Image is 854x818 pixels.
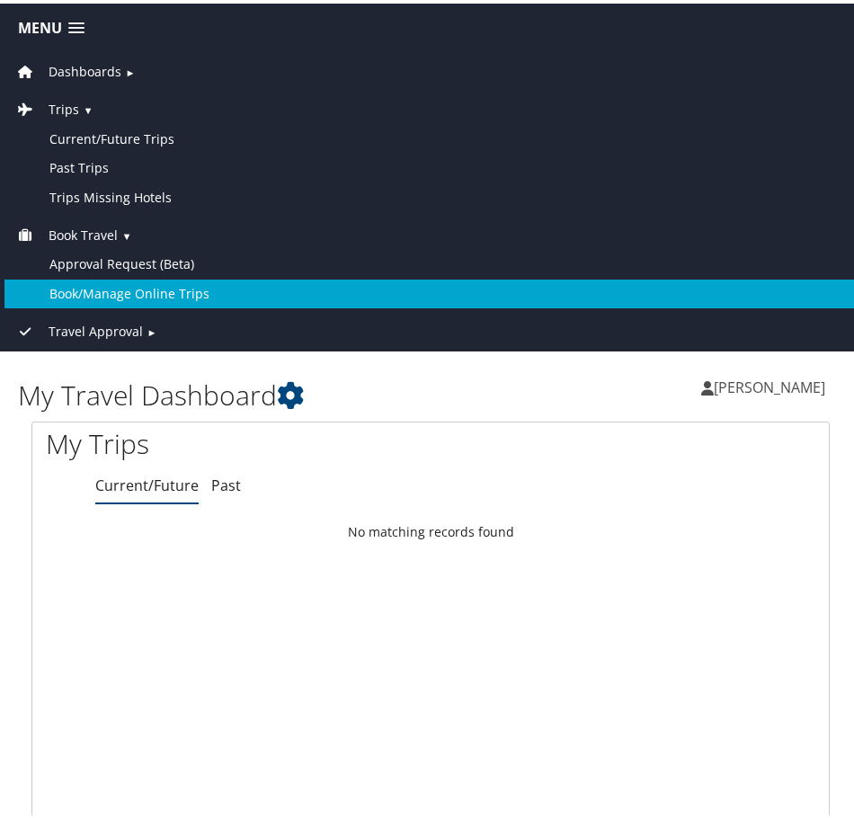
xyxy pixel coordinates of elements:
[9,10,93,40] a: Menu
[46,422,417,459] h1: My Trips
[95,472,199,492] a: Current/Future
[83,100,93,113] span: ▼
[13,97,79,114] a: Trips
[49,96,79,116] span: Trips
[13,59,121,76] a: Dashboards
[49,222,118,242] span: Book Travel
[49,318,143,338] span: Travel Approval
[32,512,829,545] td: No matching records found
[714,374,825,394] span: [PERSON_NAME]
[18,373,431,411] h1: My Travel Dashboard
[18,16,62,33] span: Menu
[701,357,843,411] a: [PERSON_NAME]
[13,223,118,240] a: Book Travel
[147,322,156,335] span: ►
[125,62,135,76] span: ►
[211,472,241,492] a: Past
[13,319,143,336] a: Travel Approval
[121,226,131,239] span: ▼
[49,58,121,78] span: Dashboards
